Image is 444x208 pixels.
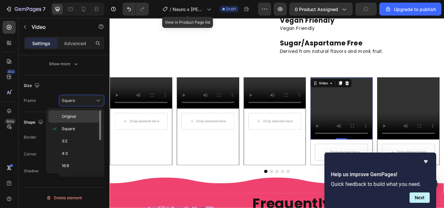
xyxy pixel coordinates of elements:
[335,154,369,159] div: Drop element here
[257,154,291,159] div: Drop element here
[187,177,190,181] button: Dot
[289,3,353,16] button: 0 product assigned
[410,192,430,203] button: Next question
[193,177,197,181] button: Dot
[110,18,444,208] iframe: Design area
[179,118,213,123] div: Drop element here
[24,193,104,203] button: Delete element
[24,58,104,70] button: Show more
[24,151,37,157] div: Corner
[331,171,430,178] h2: Help us improve GemPages!
[24,98,36,104] div: Frame
[234,69,306,141] video: Video
[295,6,338,13] span: 0 product assigned
[170,6,171,13] span: /
[242,73,255,79] div: Video
[46,194,82,202] div: Delete element
[123,3,149,16] div: Undo/Redo
[64,40,86,47] p: Advanced
[32,40,50,47] p: Settings
[312,69,384,141] video: Video
[62,114,76,119] span: Original
[200,177,203,181] button: Dot
[23,118,58,123] div: Drop element here
[331,158,430,203] div: Help us improve GemPages!
[226,6,236,12] span: Draft
[3,3,48,16] button: 7
[198,24,295,34] strong: Sugar/Aspartame Free
[32,23,87,31] p: Video
[62,151,68,156] span: 4:3
[78,69,150,105] video: Video
[24,134,36,140] div: Border
[385,6,436,13] div: Upgrade to publish
[206,177,210,181] button: Dot
[331,181,430,187] p: Quick feedback to build what you need.
[62,163,69,169] span: 16:9
[6,69,16,74] div: 450
[62,126,75,132] span: Square
[62,98,75,103] span: Square
[24,118,45,127] div: Shape
[5,119,16,124] div: Beta
[198,35,389,43] p: Derived from natural flavors and monk fruit.
[24,81,41,90] div: Size
[198,9,389,16] p: Vegan Friendly
[173,6,204,13] span: Neuro x [PERSON_NAME] Strawberry Cake Mints Product Page - [DATE] 03:37:31
[62,138,67,144] span: 3:2
[43,5,46,13] p: 7
[156,69,229,105] video: Video
[49,61,79,67] div: Show more
[180,177,184,181] button: Dot
[101,118,136,123] div: Drop element here
[422,158,430,165] button: Hide survey
[379,3,441,16] button: Upgrade to publish
[0,69,72,105] video: Video
[24,168,39,174] div: Shadow
[59,95,104,106] button: Square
